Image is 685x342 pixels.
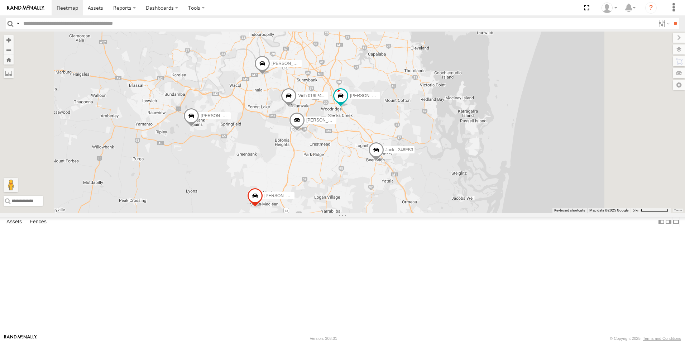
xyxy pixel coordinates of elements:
div: © Copyright 2025 - [610,336,681,341]
label: Fences [26,217,50,227]
span: [PERSON_NAME] - 017IP4 [272,61,324,66]
button: Zoom in [4,35,14,45]
button: Keyboard shortcuts [554,208,585,213]
label: Search Query [15,18,21,29]
span: Jack - 348FB3 [385,147,413,152]
div: Version: 308.01 [310,336,337,341]
label: Dock Summary Table to the Left [658,217,665,227]
img: rand-logo.svg [7,5,44,10]
span: Vinh 019IP4 - Hilux [298,94,335,99]
a: Terms (opens in new tab) [674,209,682,212]
i: ? [645,2,657,14]
button: Zoom Home [4,55,14,65]
span: [PERSON_NAME] B - Corolla Hatch [201,114,270,119]
button: Map Scale: 5 km per 74 pixels [631,208,671,213]
label: Hide Summary Table [672,217,680,227]
span: [PERSON_NAME] - 347FB3 [350,94,404,99]
label: Dock Summary Table to the Right [665,217,672,227]
label: Assets [3,217,25,227]
span: 5 km [633,208,641,212]
label: Map Settings [673,80,685,90]
span: [PERSON_NAME] [306,118,342,123]
div: Marco DiBenedetto [599,3,620,13]
button: Drag Pegman onto the map to open Street View [4,178,18,192]
a: Visit our Website [4,335,37,342]
span: Map data ©2025 Google [589,208,628,212]
a: Terms and Conditions [643,336,681,341]
label: Search Filter Options [656,18,671,29]
label: Measure [4,68,14,78]
button: Zoom out [4,45,14,55]
span: [PERSON_NAME] 366JK9 - Corolla Hatch [264,194,345,199]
